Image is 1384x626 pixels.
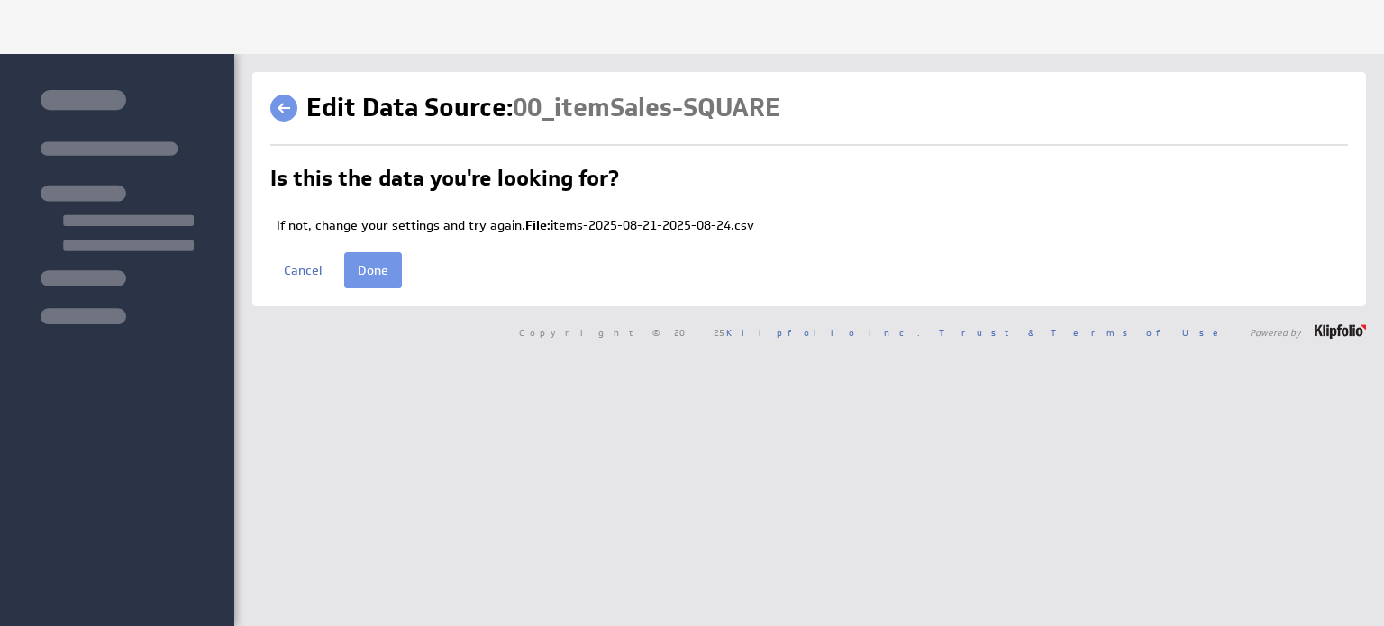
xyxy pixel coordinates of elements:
h2: Is this the data you're looking for? [270,168,619,196]
a: Trust & Terms of Use [939,326,1231,339]
a: Cancel [270,252,335,288]
img: skeleton-sidenav.svg [41,90,194,324]
span: File: [525,217,551,233]
span: 00_itemSales-SQUARE [513,91,780,124]
a: Klipfolio Inc. [726,326,920,339]
span: Powered by [1250,328,1301,337]
p: If not, change your settings and try again. items-2025-08-21-2025-08-24.csv [277,217,1348,235]
span: Copyright © 2025 [519,328,920,337]
img: logo-footer.png [1315,324,1366,339]
input: Done [344,252,402,288]
h1: Edit Data Source: [306,90,780,126]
